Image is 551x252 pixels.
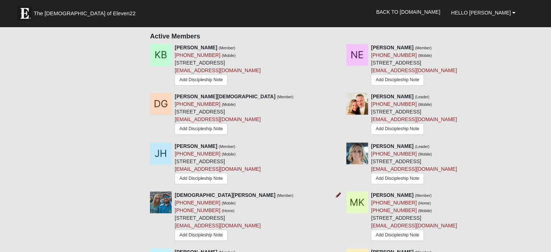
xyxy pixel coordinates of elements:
[371,142,457,186] div: [STREET_ADDRESS]
[371,44,457,87] div: [STREET_ADDRESS]
[277,95,293,99] small: (Member)
[150,33,532,41] h4: Active Members
[418,201,431,205] small: (Home)
[175,52,220,58] a: [PHONE_NUMBER]
[418,53,432,58] small: (Mobile)
[371,223,457,228] a: [EMAIL_ADDRESS][DOMAIN_NAME]
[175,166,260,172] a: [EMAIL_ADDRESS][DOMAIN_NAME]
[222,102,235,107] small: (Mobile)
[222,208,234,213] small: (Home)
[371,67,457,73] a: [EMAIL_ADDRESS][DOMAIN_NAME]
[371,45,413,50] strong: [PERSON_NAME]
[222,152,235,156] small: (Mobile)
[175,93,293,137] div: [STREET_ADDRESS]
[222,201,235,205] small: (Mobile)
[415,46,431,50] small: (Member)
[175,44,260,87] div: [STREET_ADDRESS]
[371,123,424,135] a: Add Discipleship Note
[371,116,457,122] a: [EMAIL_ADDRESS][DOMAIN_NAME]
[371,93,457,136] div: [STREET_ADDRESS]
[175,101,220,107] a: [PHONE_NUMBER]
[371,173,424,184] a: Add Discipleship Note
[371,200,417,206] a: [PHONE_NUMBER]
[446,4,521,22] a: Hello [PERSON_NAME]
[175,207,220,213] a: [PHONE_NUMBER]
[175,94,275,99] strong: [PERSON_NAME][DEMOGRAPHIC_DATA]
[175,143,217,149] strong: [PERSON_NAME]
[175,74,228,86] a: Add Discipleship Note
[175,200,220,206] a: [PHONE_NUMBER]
[371,94,413,99] strong: [PERSON_NAME]
[418,102,432,107] small: (Mobile)
[175,173,228,184] a: Add Discipleship Note
[371,101,417,107] a: [PHONE_NUMBER]
[418,208,432,213] small: (Mobile)
[371,207,417,213] a: [PHONE_NUMBER]
[371,74,424,86] a: Add Discipleship Note
[219,46,235,50] small: (Member)
[175,192,275,198] strong: [DEMOGRAPHIC_DATA][PERSON_NAME]
[371,192,413,198] strong: [PERSON_NAME]
[371,151,417,157] a: [PHONE_NUMBER]
[175,142,260,186] div: [STREET_ADDRESS]
[219,144,235,149] small: (Member)
[175,151,220,157] a: [PHONE_NUMBER]
[415,193,431,198] small: (Member)
[371,52,417,58] a: [PHONE_NUMBER]
[175,67,260,73] a: [EMAIL_ADDRESS][DOMAIN_NAME]
[34,10,135,17] span: The [DEMOGRAPHIC_DATA] of Eleven22
[175,123,228,135] a: Add Discipleship Note
[175,45,217,50] strong: [PERSON_NAME]
[175,223,260,228] a: [EMAIL_ADDRESS][DOMAIN_NAME]
[451,10,511,16] span: Hello [PERSON_NAME]
[371,191,457,243] div: [STREET_ADDRESS]
[222,53,235,58] small: (Mobile)
[371,166,457,172] a: [EMAIL_ADDRESS][DOMAIN_NAME]
[175,116,260,122] a: [EMAIL_ADDRESS][DOMAIN_NAME]
[175,191,293,243] div: [STREET_ADDRESS]
[14,3,159,21] a: The [DEMOGRAPHIC_DATA] of Eleven22
[371,3,446,21] a: Back to [DOMAIN_NAME]
[175,230,228,241] a: Add Discipleship Note
[371,143,413,149] strong: [PERSON_NAME]
[418,152,432,156] small: (Mobile)
[277,193,293,198] small: (Member)
[415,144,429,149] small: (Leader)
[17,6,32,21] img: Eleven22 logo
[415,95,429,99] small: (Leader)
[371,230,424,241] a: Add Discipleship Note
